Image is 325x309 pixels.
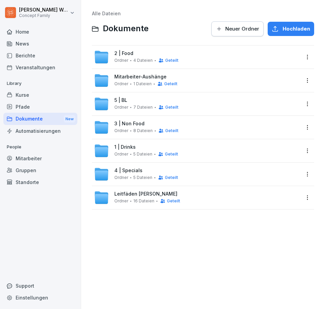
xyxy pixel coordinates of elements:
[225,25,259,33] span: Neuer Ordner
[114,128,128,133] span: Ordner
[94,96,300,111] a: 5 | BLOrdner7 DateienGeteilt
[268,22,314,36] button: Hochladen
[133,81,152,86] span: 1 Dateien
[94,120,300,135] a: 3 | Non FoodOrdner8 DateienGeteilt
[94,190,300,205] a: Leitfäden [PERSON_NAME]Ordner16 DateienGeteilt
[3,142,77,152] p: People
[64,115,75,123] div: New
[94,50,300,65] a: 2 | FoodOrdner4 DateienGeteilt
[165,128,178,133] span: Geteilt
[94,167,300,182] a: 4 | SpecialsOrdner5 DateienGeteilt
[114,74,167,80] span: Mitarbeiter-Aushänge
[3,89,77,101] a: Kurse
[133,199,154,203] span: 16 Dateien
[114,51,133,56] span: 2 | Food
[133,128,153,133] span: 8 Dateien
[94,143,300,158] a: 1 | DrinksOrdner5 DateienGeteilt
[3,78,77,89] p: Library
[114,152,128,157] span: Ordner
[114,199,128,203] span: Ordner
[114,58,128,63] span: Ordner
[3,101,77,113] a: Pfade
[211,21,264,36] button: Neuer Ordner
[114,97,127,103] span: 5 | BL
[114,191,177,197] span: Leitfäden [PERSON_NAME]
[3,280,77,292] div: Support
[114,81,128,86] span: Ordner
[133,175,152,180] span: 5 Dateien
[114,121,145,127] span: 3 | Non Food
[3,152,77,164] a: Mitarbeiter
[3,26,77,38] a: Home
[3,50,77,61] a: Berichte
[3,164,77,176] a: Gruppen
[165,58,178,63] span: Geteilt
[114,175,128,180] span: Ordner
[94,73,300,88] a: Mitarbeiter-AushängeOrdner1 DateienGeteilt
[3,125,77,137] a: Automatisierungen
[3,61,77,73] a: Veranstaltungen
[3,113,77,125] div: Dokumente
[3,292,77,304] a: Einstellungen
[3,38,77,50] a: News
[3,176,77,188] a: Standorte
[114,168,142,174] span: 4 | Specials
[19,13,69,18] p: Concept Family
[133,152,152,157] span: 5 Dateien
[114,144,136,150] span: 1 | Drinks
[103,24,149,34] span: Dokumente
[164,81,177,86] span: Geteilt
[167,199,180,203] span: Geteilt
[133,58,153,63] span: 4 Dateien
[114,105,128,110] span: Ordner
[3,113,77,125] a: DokumenteNew
[165,175,178,180] span: Geteilt
[133,105,153,110] span: 7 Dateien
[92,11,121,16] a: Alle Dateien
[165,152,178,157] span: Geteilt
[19,7,69,13] p: [PERSON_NAME] Weichsel
[165,105,178,110] span: Geteilt
[283,25,310,33] span: Hochladen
